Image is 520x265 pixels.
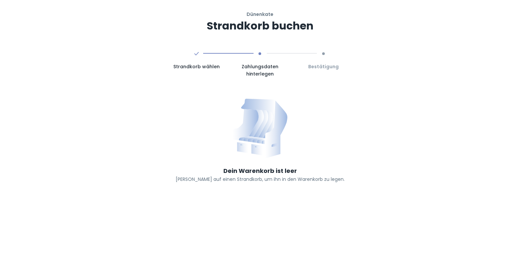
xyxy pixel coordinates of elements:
img: empty content [233,99,287,158]
h3: Strandkorb buchen [165,18,355,34]
span: Strandkorb wählen [168,63,226,70]
h6: Dein Warenkorb ist leer [223,166,297,176]
span: Bestätigung [294,63,352,70]
h6: Dünenkate [165,11,355,18]
span: Zahlungsdaten hinterlegen [231,63,289,78]
p: [PERSON_NAME] auf einen Strandkorb, um ihn in den Warenkorb zu legen. [176,176,345,183]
